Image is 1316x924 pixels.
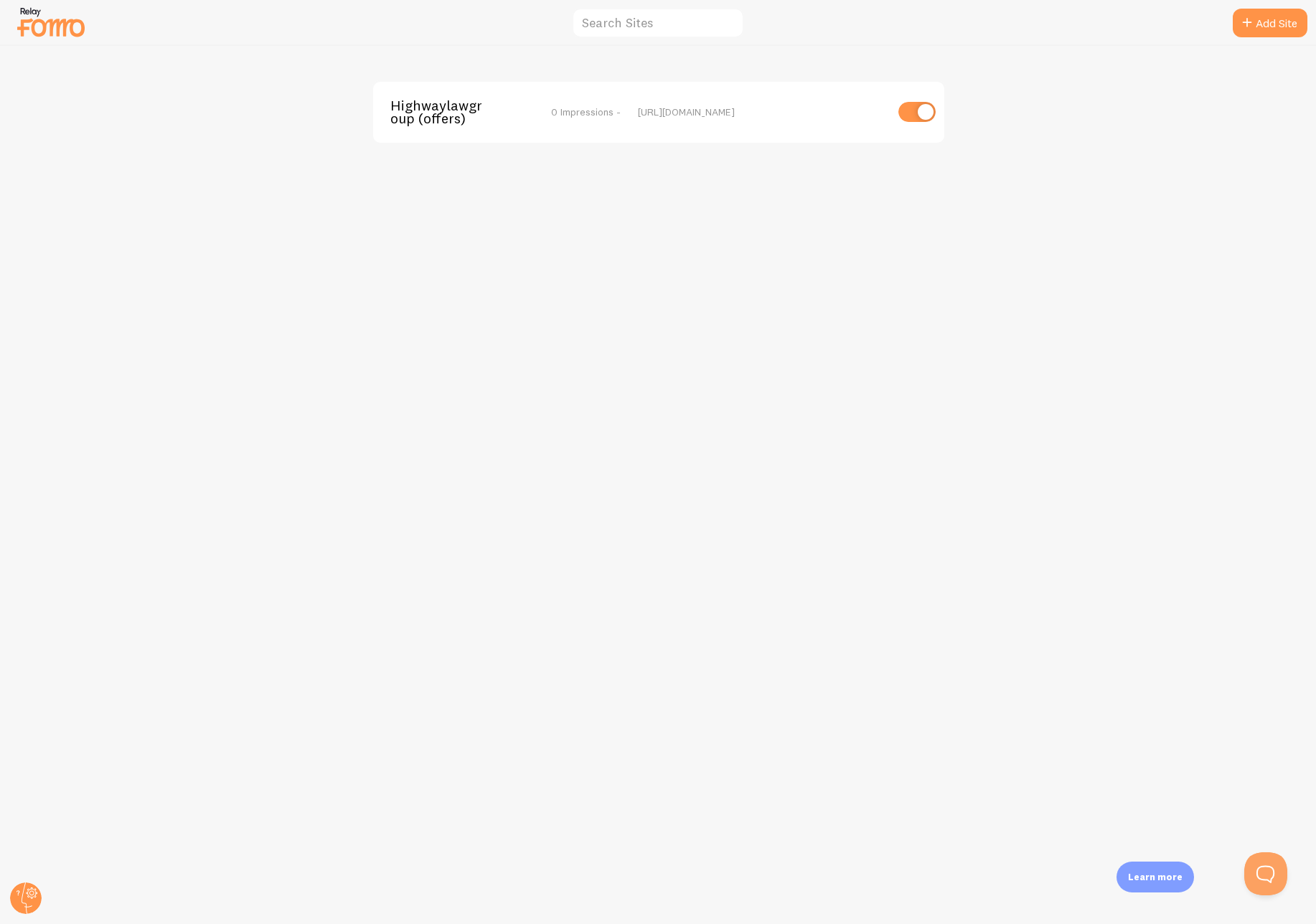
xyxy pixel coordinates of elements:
p: Learn more [1128,870,1183,884]
span: 0 Impressions - [551,105,621,118]
div: [URL][DOMAIN_NAME] [638,105,885,118]
iframe: Help Scout Beacon - Open [1244,852,1287,895]
span: Highwaylawgroup (offers) [390,99,506,126]
img: fomo-relay-logo-orange.svg [15,4,87,40]
div: Learn more [1117,862,1194,892]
